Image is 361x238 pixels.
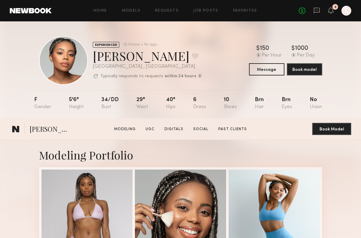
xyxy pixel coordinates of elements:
a: Modeling [112,126,138,132]
a: Job Posts [193,9,218,13]
div: 29" [136,97,148,110]
div: 1000 [295,46,308,52]
button: Book Model [312,123,351,135]
div: EXPERIENCED [93,42,119,48]
div: 4 [334,5,337,9]
a: Home [93,9,107,13]
div: Per Day [297,53,315,58]
div: F [34,97,51,110]
div: Brn [255,97,264,110]
div: Modeling Portfolio [39,147,322,162]
div: $ [291,46,295,52]
a: Favorites [233,9,257,13]
p: Typically responds to requests [100,74,163,79]
span: [PERSON_NAME] [30,124,72,135]
div: $ [256,46,260,52]
div: 6 [193,97,206,110]
a: UGC [143,126,157,132]
a: Requests [155,9,179,13]
div: 150 [260,46,269,52]
b: within 24 hours [165,74,196,79]
div: 10 [224,97,237,110]
a: Past Clients [216,126,249,132]
div: Brn [282,97,292,110]
a: Book Model [312,126,351,131]
div: 34/dd [101,97,119,110]
a: Social [191,126,211,132]
a: K [341,6,351,16]
button: Book model [287,63,322,75]
button: Message [249,63,284,75]
div: 40" [166,97,175,110]
div: 5'6" [69,97,84,110]
div: No [310,97,322,110]
div: Online < 1hr ago [128,43,157,47]
div: [PERSON_NAME] [93,48,202,64]
a: Models [122,9,140,13]
a: Digitals [162,126,186,132]
div: [GEOGRAPHIC_DATA] , [GEOGRAPHIC_DATA] [93,64,202,69]
div: Per Hour [262,53,282,58]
